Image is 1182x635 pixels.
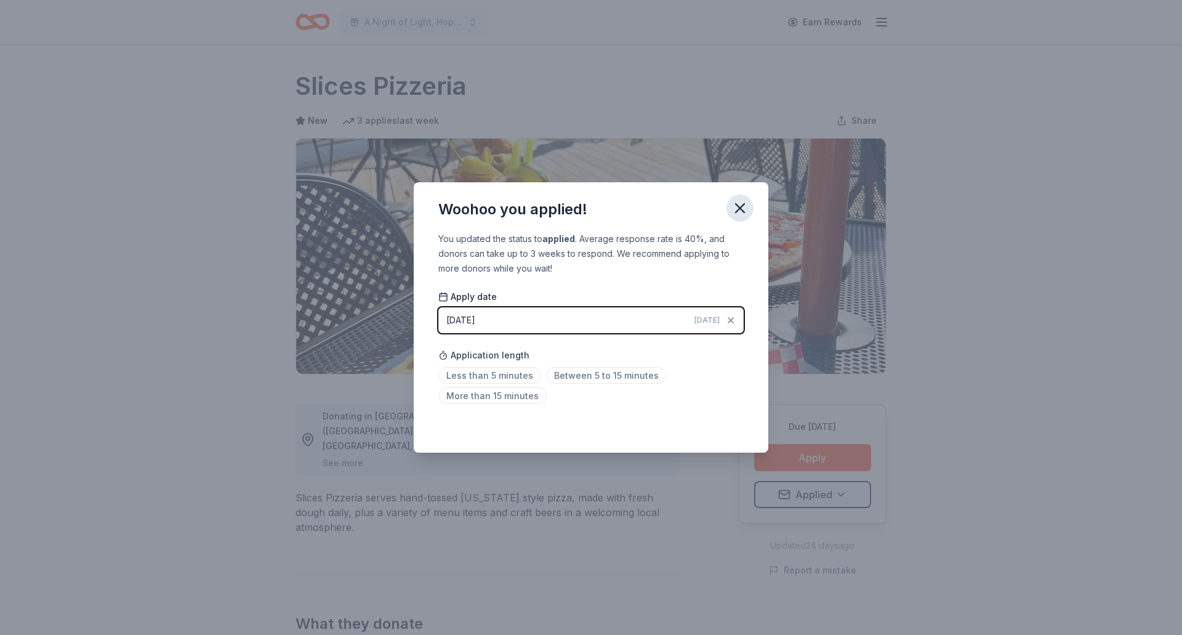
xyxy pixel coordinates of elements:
[446,313,475,328] div: [DATE]
[438,307,744,333] button: [DATE][DATE]
[438,367,541,384] span: Less than 5 minutes
[438,232,744,276] div: You updated the status to . Average response rate is 40%, and donors can take up to 3 weeks to re...
[438,200,587,219] div: Woohoo you applied!
[542,233,575,244] b: applied
[438,387,547,404] span: More than 15 minutes
[546,367,667,384] span: Between 5 to 15 minutes
[438,291,497,303] span: Apply date
[694,315,720,325] span: [DATE]
[438,348,529,363] span: Application length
